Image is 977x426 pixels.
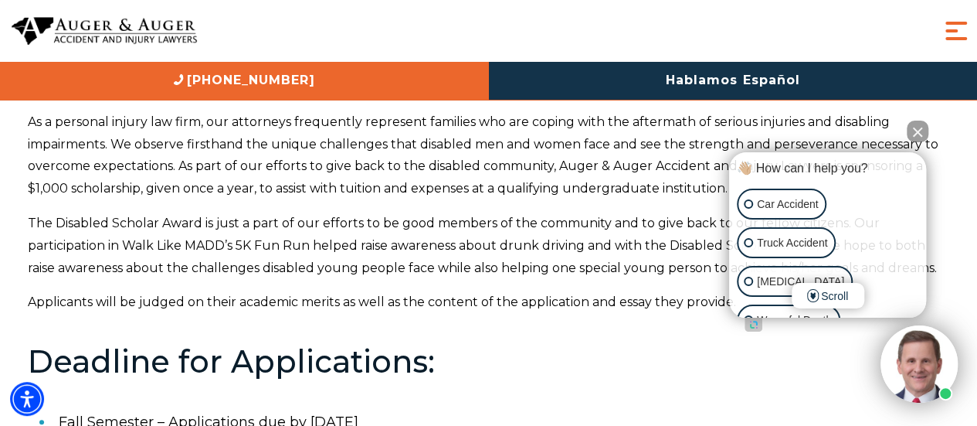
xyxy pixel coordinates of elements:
[757,195,818,214] p: Car Accident
[757,272,844,291] p: [MEDICAL_DATA]
[880,325,958,403] img: Intaker widget Avatar
[941,15,972,46] button: Menu
[28,291,950,314] p: Applicants will be judged on their academic merits as well as the content of the application and ...
[907,121,928,142] button: Close Intaker Chat Widget
[745,318,762,332] a: Open intaker chat
[28,345,950,379] h2: Deadline for Applications:
[12,17,197,46] img: Auger & Auger Accident and Injury Lawyers Logo
[28,213,950,279] p: The Disabled Scholar Award is just a part of our efforts to be good members of the community and ...
[10,382,44,416] div: Accessibility Menu
[757,233,827,253] p: Truck Accident
[733,160,922,177] div: 👋🏼 How can I help you?
[28,111,950,200] p: As a personal injury law firm, our attorneys frequently represent families who are coping with th...
[792,283,864,308] span: Scroll
[757,311,832,330] p: Wrongful Death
